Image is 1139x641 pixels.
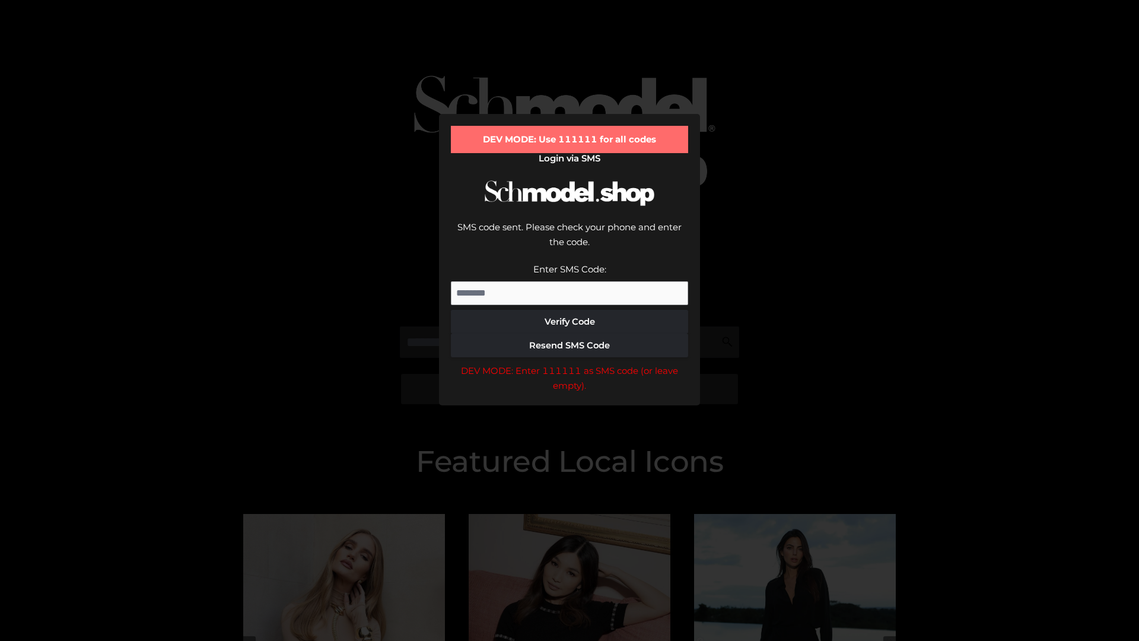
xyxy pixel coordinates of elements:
[533,264,606,275] label: Enter SMS Code:
[481,170,658,217] img: Schmodel Logo
[451,334,688,357] button: Resend SMS Code
[451,310,688,334] button: Verify Code
[451,363,688,394] div: DEV MODE: Enter 111111 as SMS code (or leave empty).
[451,220,688,262] div: SMS code sent. Please check your phone and enter the code.
[451,153,688,164] h2: Login via SMS
[451,126,688,153] div: DEV MODE: Use 111111 for all codes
